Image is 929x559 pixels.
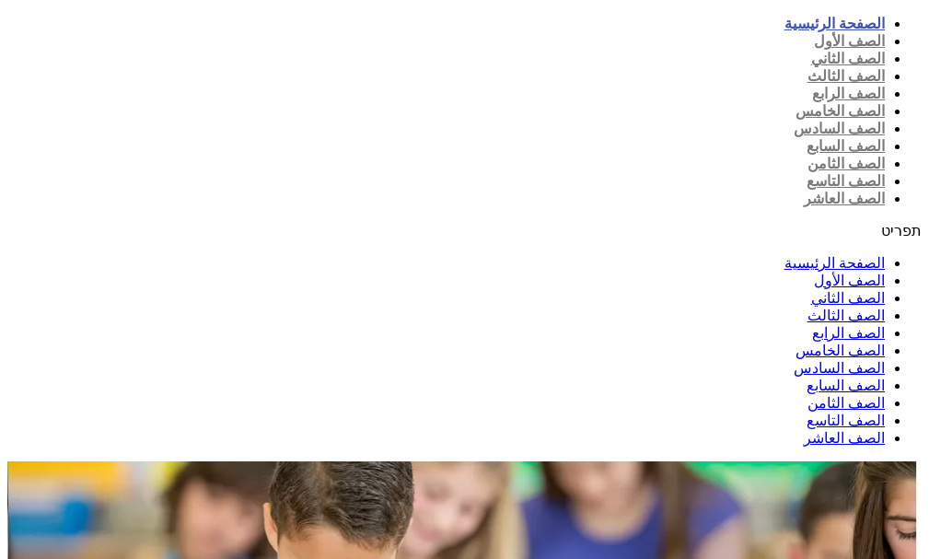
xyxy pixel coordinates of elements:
a: الصف الرابع [812,86,885,101]
a: الصف الخامس [795,103,885,119]
a: الصف الثالث [807,68,885,84]
span: תפריט [881,223,922,239]
a: الصف الثاني [811,51,885,66]
a: الصف الأول [814,33,885,49]
a: الصف السادس [794,360,885,376]
a: الصف التاسع [807,413,885,428]
a: الصفحة الرئيسية [784,255,885,271]
a: الصف العاشر [804,430,885,446]
a: الصف الثالث [807,308,885,323]
a: الصف الرابع [812,325,885,341]
a: الصف السابع [807,378,885,393]
a: الصف الثاني [811,290,885,306]
a: الصفحة الرئيسية [784,16,885,31]
a: الصف العاشر [804,191,885,206]
a: الصف الثامن [807,156,885,171]
a: الصف التاسع [807,173,885,189]
a: الصف السابع [807,138,885,154]
a: الصف الثامن [807,395,885,411]
div: כפתור פתיחת תפריט [122,222,922,239]
a: الصف السادس [794,121,885,136]
a: الصف الخامس [795,343,885,358]
a: الصف الأول [814,273,885,288]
